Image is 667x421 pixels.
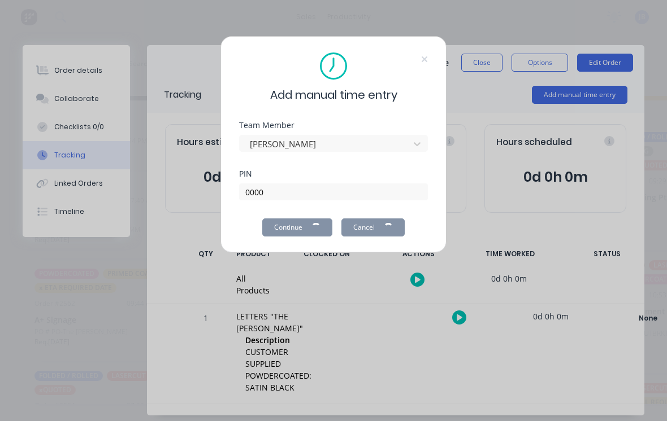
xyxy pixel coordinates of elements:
div: PIN [239,170,428,178]
input: Enter PIN [239,183,428,200]
button: Cancel [341,218,405,236]
span: Add manual time entry [270,86,397,103]
button: Continue [262,218,332,236]
div: Team Member [239,121,428,129]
